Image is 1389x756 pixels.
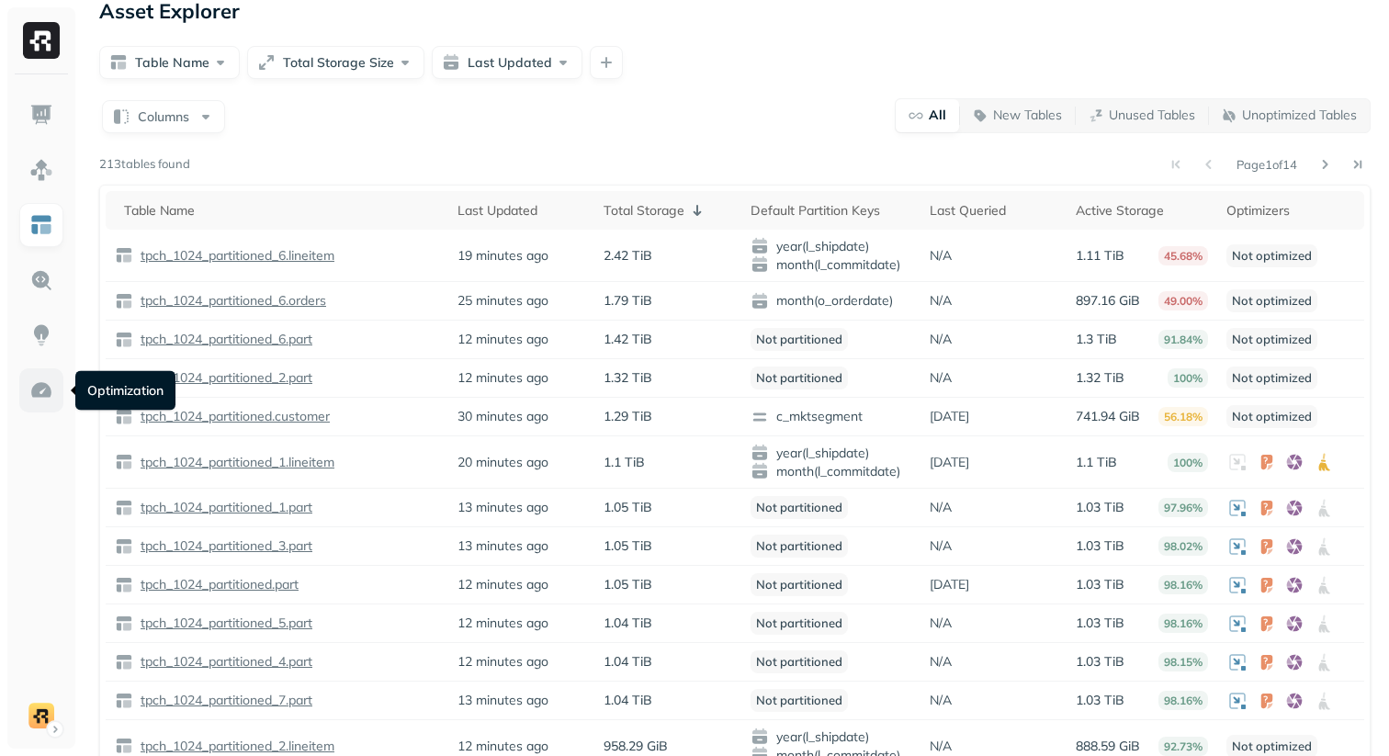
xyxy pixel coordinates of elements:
p: 30 minutes ago [457,408,548,425]
a: tpch_1024_partitioned_2.part [133,369,312,387]
p: tpch_1024_partitioned.part [137,576,299,593]
img: table [115,692,133,710]
p: tpch_1024_partitioned_1.part [137,499,312,516]
p: 1.11 TiB [1076,247,1124,265]
a: tpch_1024_partitioned_5.part [133,615,312,632]
p: 1.3 TiB [1076,331,1117,348]
p: 1.04 TiB [604,615,652,632]
p: Not optimized [1226,405,1317,428]
img: table [115,653,133,671]
a: tpch_1024_partitioned_7.part [133,692,312,709]
img: table [115,737,133,755]
p: 13 minutes ago [457,537,548,555]
p: All [929,107,946,124]
p: 97.96% [1158,498,1208,517]
span: c_mktsegment [751,408,911,426]
p: 1.04 TiB [604,653,652,671]
p: 98.15% [1158,652,1208,671]
img: table [115,453,133,471]
p: 12 minutes ago [457,738,548,755]
p: Not optimized [1226,367,1317,389]
p: 12 minutes ago [457,615,548,632]
a: tpch_1024_partitioned_6.orders [133,292,326,310]
p: 1.32 TiB [604,369,652,387]
p: 12 minutes ago [457,653,548,671]
p: [DATE] [930,408,969,425]
p: N/A [930,369,952,387]
img: table [115,369,133,388]
p: 56.18% [1158,407,1208,426]
p: 20 minutes ago [457,454,548,471]
p: 1.1 TiB [604,454,645,471]
p: 12 minutes ago [457,331,548,348]
button: Columns [102,100,225,133]
p: N/A [930,537,952,555]
p: Not partitioned [751,689,848,712]
button: Total Storage Size [247,46,424,79]
p: 2.42 TiB [604,247,652,265]
span: month(l_commitdate) [751,255,911,274]
p: 1.29 TiB [604,408,652,425]
div: Default Partition Keys [751,202,911,220]
img: table [115,576,133,594]
a: tpch_1024_partitioned.part [133,576,299,593]
img: table [115,615,133,633]
p: 897.16 GiB [1076,292,1140,310]
p: tpch_1024_partitioned_2.lineitem [137,738,334,755]
p: tpch_1024_partitioned_2.part [137,369,312,387]
p: 1.03 TiB [1076,499,1124,516]
p: 1.79 TiB [604,292,652,310]
p: 1.03 TiB [1076,653,1124,671]
p: N/A [930,738,952,755]
p: 1.05 TiB [604,499,652,516]
button: Table Name [99,46,240,79]
p: 1.05 TiB [604,537,652,555]
img: Insights [29,323,53,347]
a: tpch_1024_partitioned_1.lineitem [133,454,334,471]
p: 12 minutes ago [457,576,548,593]
p: 100% [1168,368,1208,388]
a: tpch_1024_partitioned_6.part [133,331,312,348]
p: tpch_1024_partitioned.customer [137,408,330,425]
p: 100% [1168,453,1208,472]
a: tpch_1024_partitioned_1.part [133,499,312,516]
p: Not optimized [1226,289,1317,312]
p: Not partitioned [751,367,848,389]
p: Not partitioned [751,650,848,673]
span: month(l_commitdate) [751,462,911,480]
a: tpch_1024_partitioned_2.lineitem [133,738,334,755]
p: 45.68% [1158,246,1208,265]
img: table [115,408,133,426]
p: 888.59 GiB [1076,738,1140,755]
p: [DATE] [930,576,969,593]
p: 49.00% [1158,291,1208,310]
img: Optimization [29,378,53,402]
p: N/A [930,247,952,265]
p: Unoptimized Tables [1242,107,1357,124]
img: demo [28,703,54,728]
p: 12 minutes ago [457,369,548,387]
p: [DATE] [930,454,969,471]
p: 1.04 TiB [604,692,652,709]
p: N/A [930,615,952,632]
p: 1.05 TiB [604,576,652,593]
button: Last Updated [432,46,582,79]
span: month(o_orderdate) [751,292,911,310]
div: Table Name [124,202,439,220]
div: Active Storage [1076,202,1208,220]
div: Optimizers [1226,202,1355,220]
span: year(l_shipdate) [751,728,911,746]
p: New Tables [993,107,1062,124]
span: year(l_shipdate) [751,444,911,462]
div: Optimization [75,371,175,411]
p: 213 tables found [99,155,190,174]
p: tpch_1024_partitioned_4.part [137,653,312,671]
div: Last Updated [457,202,586,220]
p: 1.03 TiB [1076,537,1124,555]
p: 13 minutes ago [457,499,548,516]
p: 92.73% [1158,737,1208,756]
p: Not partitioned [751,328,848,351]
a: tpch_1024_partitioned_4.part [133,653,312,671]
p: 1.1 TiB [1076,454,1117,471]
p: Not partitioned [751,496,848,519]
